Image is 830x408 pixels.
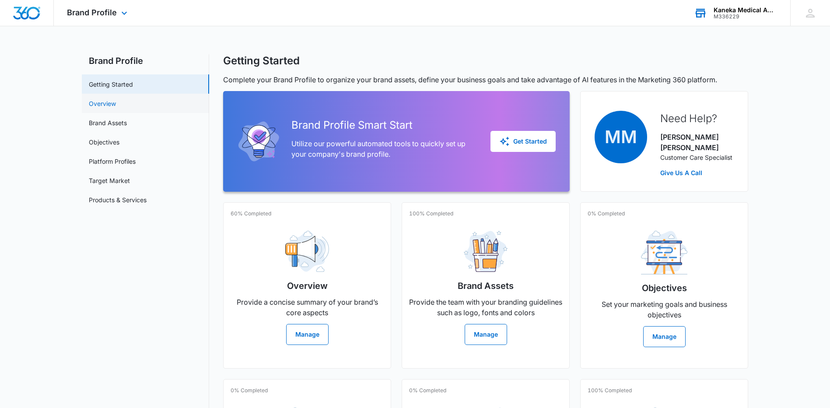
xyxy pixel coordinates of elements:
[286,324,329,345] button: Manage
[89,118,127,127] a: Brand Assets
[714,14,777,20] div: account id
[643,326,686,347] button: Manage
[231,210,271,218] p: 60% Completed
[660,132,734,153] p: [PERSON_NAME] [PERSON_NAME]
[660,168,734,177] a: Give Us A Call
[231,297,384,318] p: Provide a concise summary of your brand’s core aspects
[465,324,507,345] button: Manage
[223,54,300,67] h1: Getting Started
[291,138,476,159] p: Utilize our powerful automated tools to quickly set up your company's brand profile.
[231,387,268,394] p: 0% Completed
[714,7,777,14] div: account name
[642,281,687,295] h2: Objectives
[89,157,136,166] a: Platform Profiles
[409,210,453,218] p: 100% Completed
[580,202,748,369] a: 0% CompletedObjectivesSet your marketing goals and business objectivesManage
[287,279,328,292] h2: Overview
[89,195,147,204] a: Products & Services
[409,297,562,318] p: Provide the team with your branding guidelines such as logo, fonts and colors
[660,111,734,127] h2: Need Help?
[223,74,748,85] p: Complete your Brand Profile to organize your brand assets, define your business goals and take ad...
[223,202,391,369] a: 60% CompletedOverviewProvide a concise summary of your brand’s core aspectsManage
[89,80,133,89] a: Getting Started
[490,131,556,152] button: Get Started
[89,137,119,147] a: Objectives
[89,99,116,108] a: Overview
[595,111,647,163] span: MM
[291,117,476,133] h2: Brand Profile Smart Start
[458,279,514,292] h2: Brand Assets
[588,299,741,320] p: Set your marketing goals and business objectives
[89,176,130,185] a: Target Market
[82,54,209,67] h2: Brand Profile
[660,153,734,162] p: Customer Care Specialist
[588,210,625,218] p: 0% Completed
[499,136,547,147] div: Get Started
[67,8,117,17] span: Brand Profile
[409,387,446,394] p: 0% Completed
[402,202,570,369] a: 100% CompletedBrand AssetsProvide the team with your branding guidelines such as logo, fonts and ...
[588,387,632,394] p: 100% Completed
